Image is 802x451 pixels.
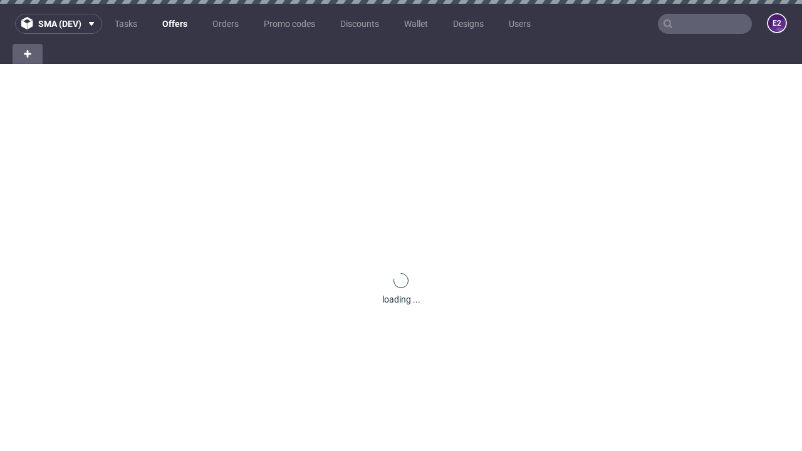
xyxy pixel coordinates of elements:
[256,14,323,34] a: Promo codes
[445,14,491,34] a: Designs
[768,14,786,32] figcaption: e2
[333,14,387,34] a: Discounts
[501,14,538,34] a: Users
[107,14,145,34] a: Tasks
[15,14,102,34] button: sma (dev)
[155,14,195,34] a: Offers
[382,293,420,306] div: loading ...
[205,14,246,34] a: Orders
[397,14,435,34] a: Wallet
[38,19,81,28] span: sma (dev)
